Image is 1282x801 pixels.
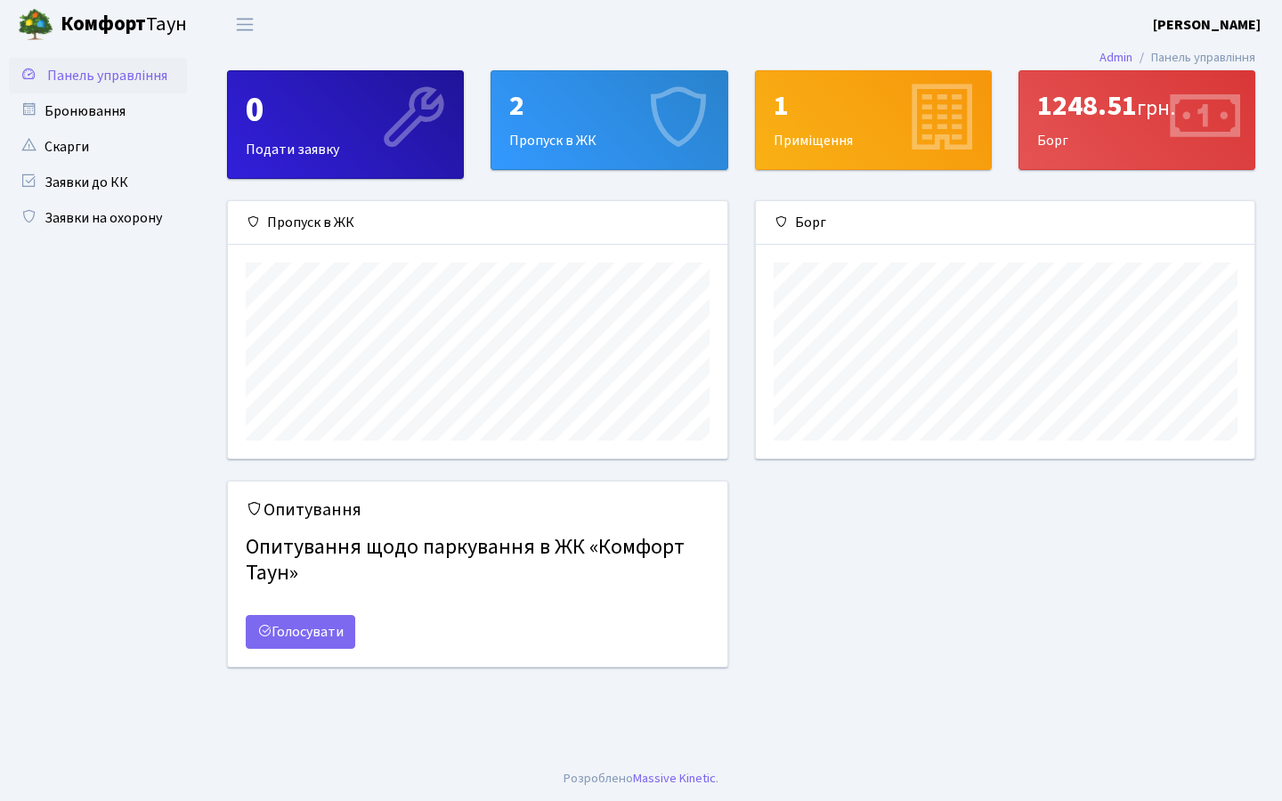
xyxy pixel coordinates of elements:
[228,71,463,178] div: Подати заявку
[47,66,167,85] span: Панель управління
[9,165,187,200] a: Заявки до КК
[755,70,992,170] a: 1Приміщення
[1132,48,1255,68] li: Панель управління
[18,7,53,43] img: logo.png
[509,89,709,123] div: 2
[756,201,1255,245] div: Борг
[633,769,716,788] a: Massive Kinetic
[228,201,727,245] div: Пропуск в ЖК
[1153,15,1261,35] b: [PERSON_NAME]
[564,769,718,789] div: .
[564,769,633,788] a: Розроблено
[227,70,464,179] a: 0Подати заявку
[491,71,726,169] div: Пропуск в ЖК
[756,71,991,169] div: Приміщення
[223,10,267,39] button: Переключити навігацію
[9,93,187,129] a: Бронювання
[1019,71,1254,169] div: Борг
[246,615,355,649] a: Голосувати
[61,10,146,38] b: Комфорт
[1137,93,1175,124] span: грн.
[246,499,710,521] h5: Опитування
[1153,14,1261,36] a: [PERSON_NAME]
[9,58,187,93] a: Панель управління
[491,70,727,170] a: 2Пропуск в ЖК
[9,200,187,236] a: Заявки на охорону
[246,89,445,132] div: 0
[774,89,973,123] div: 1
[9,129,187,165] a: Скарги
[246,528,710,594] h4: Опитування щодо паркування в ЖК «Комфорт Таун»
[1099,48,1132,67] a: Admin
[1037,89,1237,123] div: 1248.51
[1073,39,1282,77] nav: breadcrumb
[61,10,187,40] span: Таун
